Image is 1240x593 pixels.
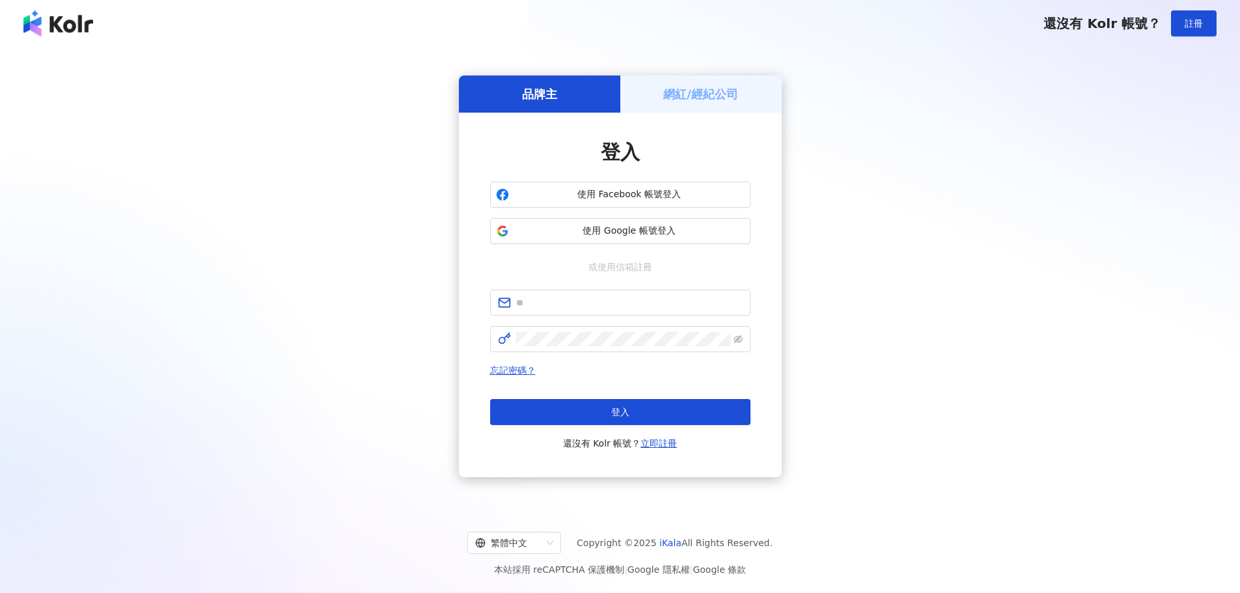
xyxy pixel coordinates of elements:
[579,260,661,274] span: 或使用信箱註冊
[690,564,693,575] span: |
[490,399,751,425] button: 登入
[1171,10,1217,36] button: 註冊
[563,435,678,451] span: 還沒有 Kolr 帳號？
[641,438,677,448] a: 立即註冊
[601,141,640,163] span: 登入
[659,538,682,548] a: iKala
[663,86,738,102] h5: 網紅/經紀公司
[624,564,627,575] span: |
[611,407,629,417] span: 登入
[627,564,690,575] a: Google 隱私權
[490,218,751,244] button: 使用 Google 帳號登入
[1185,18,1203,29] span: 註冊
[577,535,773,551] span: Copyright © 2025 All Rights Reserved.
[693,564,746,575] a: Google 條款
[475,532,542,553] div: 繁體中文
[23,10,93,36] img: logo
[490,365,536,376] a: 忘記密碼？
[514,188,745,201] span: 使用 Facebook 帳號登入
[522,86,557,102] h5: 品牌主
[494,562,746,577] span: 本站採用 reCAPTCHA 保護機制
[514,225,745,238] span: 使用 Google 帳號登入
[734,335,743,344] span: eye-invisible
[1043,16,1161,31] span: 還沒有 Kolr 帳號？
[490,182,751,208] button: 使用 Facebook 帳號登入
